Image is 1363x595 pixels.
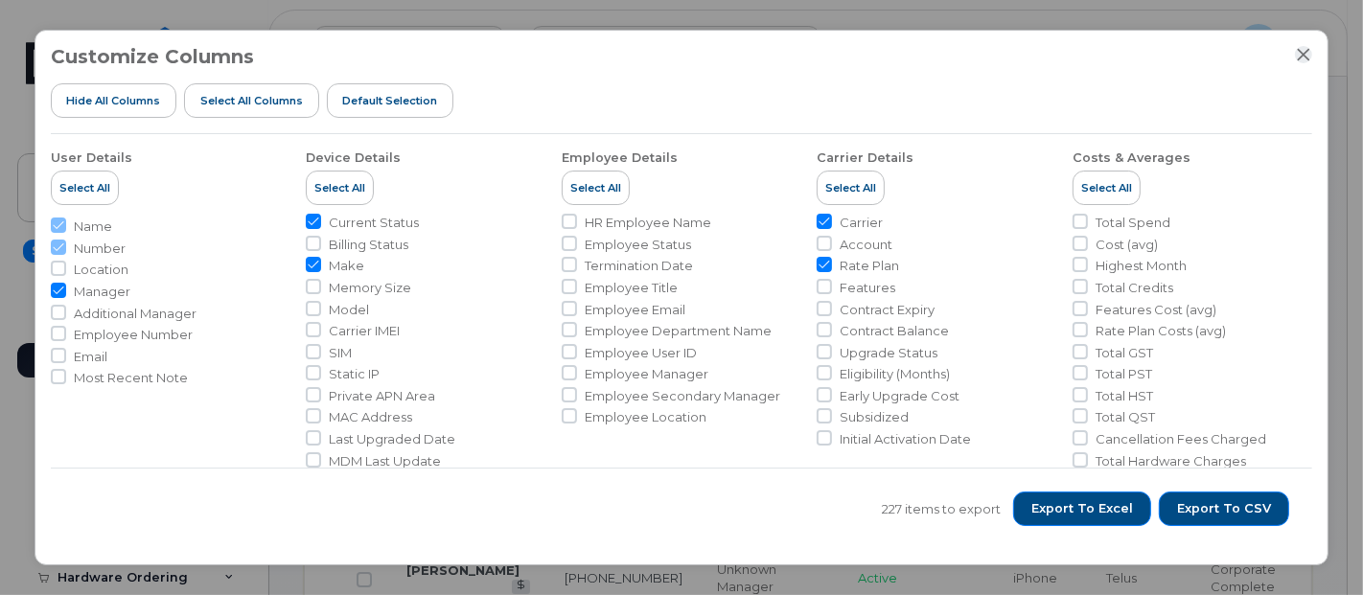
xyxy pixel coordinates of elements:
[59,180,110,195] span: Select All
[329,452,441,470] span: MDM Last Update
[329,236,408,254] span: Billing Status
[1096,322,1226,340] span: Rate Plan Costs (avg)
[1096,408,1155,426] span: Total QST
[74,261,128,279] span: Location
[585,236,691,254] span: Employee Status
[184,83,319,118] button: Select all Columns
[74,369,188,387] span: Most Recent Note
[840,322,949,340] span: Contract Balance
[327,83,454,118] button: Default Selection
[74,217,112,236] span: Name
[329,279,411,297] span: Memory Size
[1073,171,1141,205] button: Select All
[585,365,708,383] span: Employee Manager
[1013,492,1151,526] button: Export to Excel
[1280,512,1349,581] iframe: Messenger Launcher
[1096,452,1246,470] span: Total Hardware Charges
[840,279,895,297] span: Features
[817,171,885,205] button: Select All
[840,257,899,275] span: Rate Plan
[562,149,678,167] div: Employee Details
[1081,180,1132,195] span: Select All
[74,348,107,366] span: Email
[74,326,193,344] span: Employee Number
[1096,365,1152,383] span: Total PST
[51,171,119,205] button: Select All
[585,279,678,297] span: Employee Title
[329,257,364,275] span: Make
[840,214,883,232] span: Carrier
[882,500,1001,518] span: 227 items to export
[840,236,892,254] span: Account
[585,408,706,426] span: Employee Location
[562,171,630,205] button: Select All
[1031,500,1133,517] span: Export to Excel
[585,257,693,275] span: Termination Date
[1177,500,1271,517] span: Export to CSV
[825,180,876,195] span: Select All
[51,83,177,118] button: Hide All Columns
[314,180,365,195] span: Select All
[1096,344,1153,362] span: Total GST
[329,365,380,383] span: Static IP
[51,149,132,167] div: User Details
[1096,236,1158,254] span: Cost (avg)
[840,301,935,319] span: Contract Expiry
[74,305,196,323] span: Additional Manager
[1096,387,1153,405] span: Total HST
[1096,214,1170,232] span: Total Spend
[585,344,697,362] span: Employee User ID
[1096,430,1266,448] span: Cancellation Fees Charged
[585,214,711,232] span: HR Employee Name
[840,408,909,426] span: Subsidized
[342,93,437,108] span: Default Selection
[1096,279,1173,297] span: Total Credits
[1159,492,1289,526] button: Export to CSV
[570,180,621,195] span: Select All
[66,93,160,108] span: Hide All Columns
[329,301,369,319] span: Model
[840,365,950,383] span: Eligibility (Months)
[74,283,130,301] span: Manager
[329,387,435,405] span: Private APN Area
[817,149,913,167] div: Carrier Details
[329,430,455,448] span: Last Upgraded Date
[840,430,971,448] span: Initial Activation Date
[329,344,352,362] span: SIM
[585,322,772,340] span: Employee Department Name
[585,387,780,405] span: Employee Secondary Manager
[306,149,401,167] div: Device Details
[51,46,254,67] h3: Customize Columns
[1073,149,1190,167] div: Costs & Averages
[306,171,374,205] button: Select All
[329,322,400,340] span: Carrier IMEI
[1295,46,1312,63] button: Close
[74,240,126,258] span: Number
[840,344,937,362] span: Upgrade Status
[329,214,419,232] span: Current Status
[200,93,303,108] span: Select all Columns
[329,408,412,426] span: MAC Address
[585,301,685,319] span: Employee Email
[1096,257,1187,275] span: Highest Month
[1096,301,1216,319] span: Features Cost (avg)
[840,387,959,405] span: Early Upgrade Cost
